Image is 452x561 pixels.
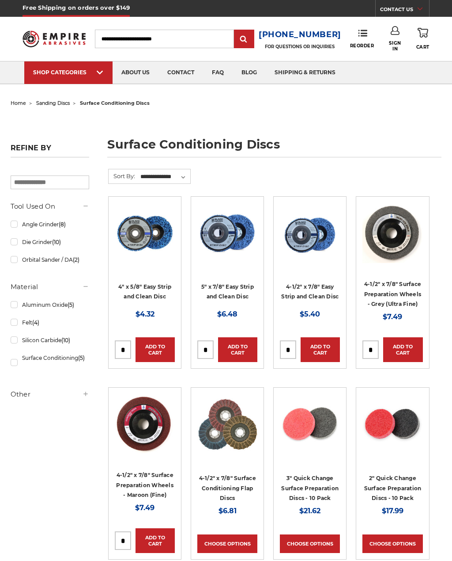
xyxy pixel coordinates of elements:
img: Empire Abrasives [23,27,85,51]
span: (10) [61,337,70,343]
span: Reorder [350,43,374,49]
input: Submit [235,31,253,48]
span: Sign In [386,40,404,52]
a: home [11,100,26,106]
img: 4" x 5/8" easy strip and clean discs [115,203,175,263]
span: (4) [32,319,39,326]
img: Maroon Surface Prep Disc [115,394,175,454]
a: Scotch brite flap discs [197,394,257,454]
a: 5" x 7/8" Easy Strip and Clean Disc [201,283,254,300]
span: $5.40 [300,310,320,318]
a: Add to Cart [136,337,175,362]
span: (8) [59,221,66,228]
span: (2) [73,256,79,263]
a: Add to Cart [136,528,175,553]
label: Sort By: [109,169,135,183]
img: 2 inch surface preparation discs [362,394,422,454]
a: Aluminum Oxide [11,297,90,313]
img: Scotch brite flap discs [197,396,257,454]
a: Felt [11,315,90,330]
a: 3" Quick Change Surface Preparation Discs - 10 Pack [281,475,339,501]
a: 4-1/2" x 7/8" Surface Preparation Wheels - Maroon (Fine) [116,472,173,498]
a: Add to Cart [383,337,422,362]
a: Add to Cart [218,337,257,362]
a: Angle Grinder [11,217,90,232]
span: (5) [68,301,74,308]
div: SHOP CATEGORIES [33,69,104,76]
span: (10) [52,239,61,245]
span: Cart [416,44,429,50]
span: $7.49 [383,313,402,321]
span: $6.48 [217,310,237,318]
img: Gray Surface Prep Disc [362,203,422,263]
a: [PHONE_NUMBER] [259,28,341,41]
span: (5) [78,355,85,361]
a: 4-1/2" x 7/8" Easy Strip and Clean Disc [280,203,340,263]
a: sanding discs [36,100,70,106]
a: blog [233,61,266,84]
h5: Other [11,389,90,400]
a: Choose Options [197,534,257,553]
a: Add to Cart [301,337,340,362]
a: Choose Options [362,534,422,553]
select: Sort By: [139,170,190,183]
img: 4-1/2" x 7/8" Easy Strip and Clean Disc [280,207,340,263]
span: $21.62 [299,507,320,515]
img: blue clean and strip disc [197,203,257,263]
a: CONTACT US [380,4,429,17]
a: 4-1/2" x 7/8" Surface Preparation Wheels - Grey (Ultra Fine) [364,281,422,307]
a: 4" x 5/8" Easy Strip and Clean Disc [118,283,171,300]
a: Die Grinder [11,234,90,250]
a: shipping & returns [266,61,344,84]
a: about us [113,61,158,84]
p: FOR QUESTIONS OR INQUIRIES [259,44,341,50]
h5: Refine by [11,144,90,157]
span: $6.81 [218,507,237,515]
a: Cart [416,26,429,51]
img: 3 inch surface preparation discs [280,394,340,454]
a: 2" Quick Change Surface Preparation Discs - 10 Pack [364,475,422,501]
a: contact [158,61,203,84]
span: surface conditioning discs [80,100,150,106]
a: Choose Options [280,534,340,553]
h5: Tool Used On [11,201,90,212]
span: $17.99 [382,507,403,515]
a: faq [203,61,233,84]
a: Silicon Carbide [11,332,90,348]
a: Orbital Sander / DA [11,252,90,267]
h5: Material [11,282,90,292]
a: 4-1/2" x 7/8" Easy Strip and Clean Disc [281,283,339,300]
span: $4.32 [136,310,154,318]
a: 4-1/2" x 7/8" Surface Conditioning Flap Discs [199,475,256,501]
a: Reorder [350,29,374,48]
span: $7.49 [135,504,154,512]
h1: surface conditioning discs [107,138,441,157]
a: Surface Conditioning [11,350,90,375]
